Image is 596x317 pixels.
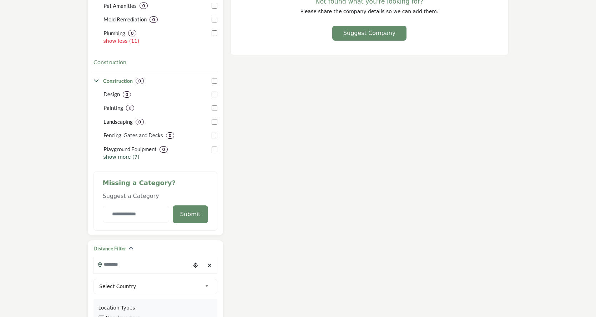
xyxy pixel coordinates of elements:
[332,26,406,41] button: Suggest Company
[94,58,126,66] button: Construction
[212,17,217,22] input: Select Mold Remediation checkbox
[150,16,158,23] div: 0 Results For Mold Remediation
[103,131,163,139] p: Fencing, Gates and Decks: Fencing, gates, and deck installation or repairs.
[103,37,217,45] p: show less (11)
[300,9,438,14] span: Please share the company details so we can add them:
[103,77,133,85] h4: Construction: Expertise in building, renovating, and improving properties to create functional an...
[103,15,147,24] p: Mold Remediation: Specialized services for removing mold and preventing regrowth.
[212,92,217,97] input: Select Design checkbox
[343,30,395,36] span: Suggest Company
[169,133,171,138] b: 0
[212,105,217,111] input: Select Painting checkbox
[126,92,128,97] b: 0
[103,2,137,10] p: Pet Amenities: Amenities designed for pets in residential communities.
[123,91,131,98] div: 0 Results For Design
[103,90,120,98] p: Design: Design services for interior and exterior property elements.
[152,17,155,22] b: 0
[128,30,136,36] div: 0 Results For Plumbing
[103,193,159,199] span: Suggest a Category
[103,145,157,153] p: Playground Equipment: Design and installation of playground equipment.
[103,118,133,126] p: Landscaping : Landscaping services for beautifying and maintaining properties.
[212,30,217,36] input: Select Plumbing checkbox
[212,78,217,84] input: Select Construction checkbox
[160,146,168,153] div: 0 Results For Playground Equipment
[136,119,144,125] div: 0 Results For Landscaping
[138,119,141,124] b: 0
[129,106,131,111] b: 0
[212,119,217,125] input: Select Landscaping checkbox
[212,147,217,152] input: Select Playground Equipment checkbox
[103,179,208,192] h2: Missing a Category?
[103,206,169,223] input: Category Name
[126,105,134,111] div: 0 Results For Painting
[166,132,174,139] div: 0 Results For Fencing, Gates and Decks
[173,205,208,223] button: Submit
[142,3,145,8] b: 0
[138,78,141,83] b: 0
[99,282,202,291] span: Select Country
[94,258,190,272] input: Search Location
[140,2,148,9] div: 0 Results For Pet Amenities
[103,29,125,37] p: Plumbing: Plumbing services for installations, repairs, and maintenance.
[190,258,201,273] div: Choose your current location
[162,147,165,152] b: 0
[131,31,133,36] b: 0
[212,133,217,138] input: Select Fencing, Gates and Decks checkbox
[99,304,212,312] div: Location Types
[103,104,123,112] p: Painting: Professional painting services for interiors and exteriors.
[212,3,217,9] input: Select Pet Amenities checkbox
[103,153,217,161] p: show more (7)
[204,258,215,273] div: Clear search location
[136,78,144,84] div: 0 Results For Construction
[94,245,126,252] h2: Distance Filter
